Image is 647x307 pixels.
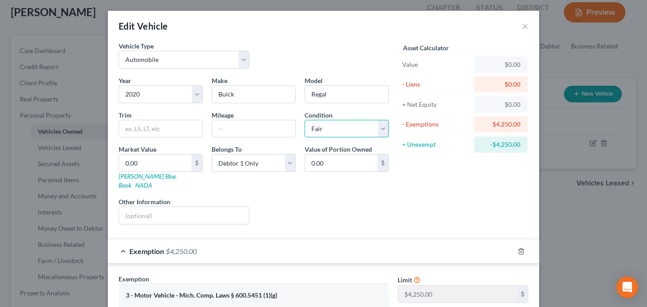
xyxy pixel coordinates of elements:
[616,276,638,298] div: Open Intercom Messenger
[135,181,152,189] a: NADA
[119,207,249,224] input: (optional)
[119,275,149,283] span: Exemption
[119,172,176,189] a: [PERSON_NAME] Blue Book
[119,120,202,137] input: ex. LS, LT, etc
[398,285,517,303] input: --
[119,197,170,206] label: Other Information
[377,154,388,171] div: $
[191,154,202,171] div: $
[126,291,381,300] div: 3 - Motor Vehicle - Mich. Comp. Laws § 600.5451 (1)(g)
[305,110,332,120] label: Condition
[212,110,234,120] label: Mileage
[402,140,470,149] div: = Unexempt
[119,20,168,32] div: Edit Vehicle
[119,41,154,51] label: Vehicle Type
[402,60,470,69] div: Value
[481,140,520,149] div: -$4,250.00
[212,145,242,153] span: Belongs To
[305,76,323,85] label: Model
[166,247,197,255] span: $4,250.00
[305,154,377,171] input: 0.00
[402,80,470,89] div: - Liens
[212,77,227,84] span: Make
[403,43,449,53] label: Asset Calculator
[305,145,372,154] label: Value of Portion Owned
[522,21,528,31] button: ×
[398,276,412,284] span: Limit
[481,100,520,109] div: $0.00
[402,120,470,129] div: - Exemptions
[481,80,520,89] div: $0.00
[481,60,520,69] div: $0.00
[481,120,520,129] div: $4,250.00
[212,86,295,103] input: ex. Nissan
[212,120,295,137] input: --
[119,110,132,120] label: Trim
[517,285,528,303] div: $
[119,76,131,85] label: Year
[305,86,388,103] input: ex. Altima
[129,247,164,255] span: Exemption
[119,145,156,154] label: Market Value
[402,100,470,109] div: = Net Equity
[119,154,191,171] input: 0.00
